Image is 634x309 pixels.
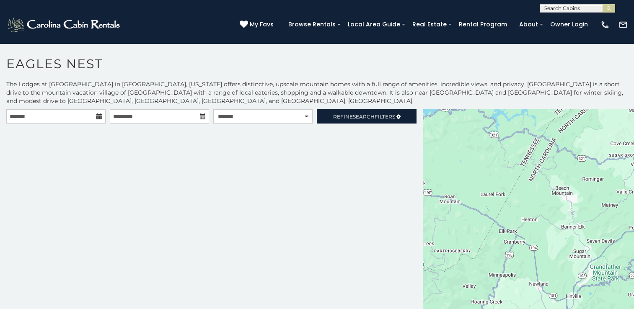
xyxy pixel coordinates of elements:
[250,20,274,29] span: My Favs
[240,20,276,29] a: My Favs
[515,18,542,31] a: About
[408,18,451,31] a: Real Estate
[600,20,610,29] img: phone-regular-white.png
[344,18,404,31] a: Local Area Guide
[6,16,122,33] img: White-1-2.png
[317,109,416,124] a: RefineSearchFilters
[546,18,592,31] a: Owner Login
[618,20,628,29] img: mail-regular-white.png
[284,18,340,31] a: Browse Rentals
[353,113,375,120] span: Search
[333,113,395,120] span: Refine Filters
[455,18,511,31] a: Rental Program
